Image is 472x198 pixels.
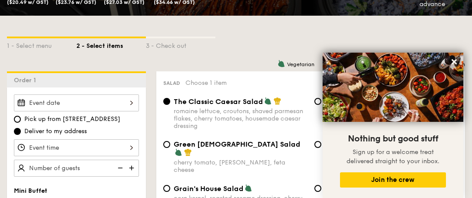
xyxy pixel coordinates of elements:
[348,134,438,144] span: Nothing but good stuff
[340,172,446,188] button: Join the crew
[447,55,461,69] button: Close
[274,97,281,105] img: icon-chef-hat.a58ddaea.svg
[7,38,76,50] div: 1 - Select menu
[314,98,321,105] input: Nippon Potato Saladpremium japanese mayonnaise, golden russet potato
[14,160,139,177] input: Number of guests
[163,80,180,86] span: Salad
[76,38,146,50] div: 2 - Select items
[14,94,139,111] input: Event date
[174,107,307,130] div: romaine lettuce, croutons, shaved parmesan flakes, cherry tomatoes, housemade caesar dressing
[347,148,439,165] span: Sign up for a welcome treat delivered straight to your inbox.
[14,139,139,156] input: Event time
[163,185,170,192] input: Grain's House Saladcorn kernel, roasted sesame dressing, cherry tomato
[14,128,21,135] input: Deliver to my address
[174,97,263,106] span: The Classic Caesar Salad
[14,116,21,123] input: Pick up from [STREET_ADDRESS]
[174,140,300,148] span: Green [DEMOGRAPHIC_DATA] Salad
[24,115,120,124] span: Pick up from [STREET_ADDRESS]
[163,141,170,148] input: Green [DEMOGRAPHIC_DATA] Saladcherry tomato, [PERSON_NAME], feta cheese
[174,159,307,174] div: cherry tomato, [PERSON_NAME], feta cheese
[185,79,227,87] span: Choose 1 item
[14,77,40,84] span: Order 1
[244,184,252,192] img: icon-vegetarian.fe4039eb.svg
[287,61,314,67] span: Vegetarian
[175,148,182,156] img: icon-vegetarian.fe4039eb.svg
[163,98,170,105] input: The Classic Caesar Saladromaine lettuce, croutons, shaved parmesan flakes, cherry tomatoes, house...
[174,185,244,193] span: Grain's House Salad
[277,60,285,67] img: icon-vegetarian.fe4039eb.svg
[113,160,126,176] img: icon-reduce.1d2dbef1.svg
[146,38,215,50] div: 3 - Check out
[14,187,47,195] span: Mini Buffet
[314,141,321,148] input: Grilled Forest Mushroom Saladfresh herbs, shiitake mushroom, king oyster, balsamic dressing
[24,127,87,136] span: Deliver to my address
[184,148,192,156] img: icon-chef-hat.a58ddaea.svg
[264,97,272,105] img: icon-vegetarian.fe4039eb.svg
[126,160,139,176] img: icon-add.58712e84.svg
[314,185,321,192] input: Japanese Broccoli Slawgreek extra virgin olive oil, kizami [PERSON_NAME], yuzu soy-sesame dressing
[323,53,463,122] img: DSC07876-Edit02-Large.jpeg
